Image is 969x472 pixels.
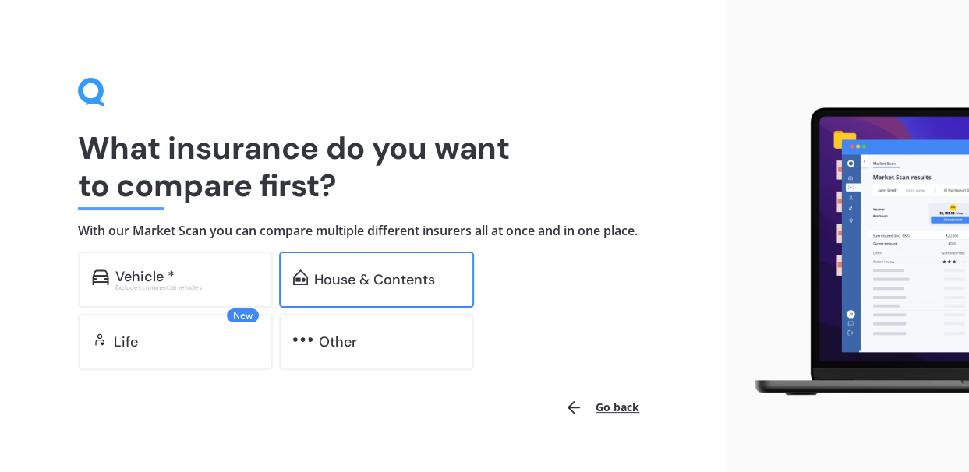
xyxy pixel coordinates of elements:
[555,389,649,426] button: Go back
[293,269,308,285] img: home-and-contents.b802091223b8502ef2dd.svg
[314,272,435,287] div: House & Contents
[227,308,259,322] span: New
[115,284,259,291] div: Excludes commercial vehicles
[92,269,109,285] img: car.f15378c7a67c060ca3f3.svg
[114,334,138,350] div: Life
[739,101,969,403] img: laptop.webp
[319,334,357,350] div: Other
[293,332,313,347] img: other.81dba5aafe580aa69f38.svg
[78,223,649,239] h4: With our Market Scan you can compare multiple different insurers all at once and in one place.
[78,129,649,204] h1: What insurance do you want to compare first?
[92,332,108,347] img: life.f720d6a2d7cdcd3ad642.svg
[115,269,175,284] div: Vehicle *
